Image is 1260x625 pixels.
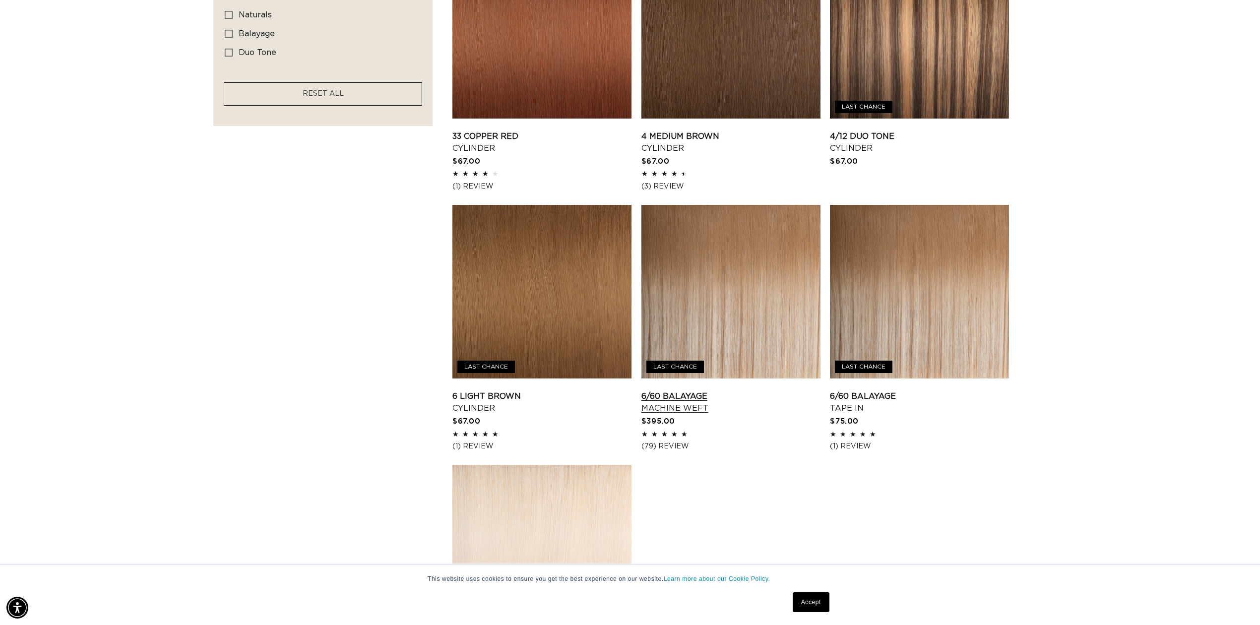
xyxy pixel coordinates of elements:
[239,30,275,38] span: balayage
[239,11,272,19] span: naturals
[452,130,631,154] a: 33 Copper Red Cylinder
[303,88,344,100] a: RESET ALL
[428,574,832,583] p: This website uses cookies to ensure you get the best experience on our website.
[641,130,820,154] a: 4 Medium Brown Cylinder
[830,390,1009,414] a: 6/60 Balayage Tape In
[641,390,820,414] a: 6/60 Balayage Machine Weft
[452,390,631,414] a: 6 Light Brown Cylinder
[6,597,28,619] div: Accessibility Menu
[793,592,829,612] a: Accept
[303,90,344,97] span: RESET ALL
[239,49,276,57] span: duo tone
[830,130,1009,154] a: 4/12 Duo Tone Cylinder
[664,575,770,582] a: Learn more about our Cookie Policy.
